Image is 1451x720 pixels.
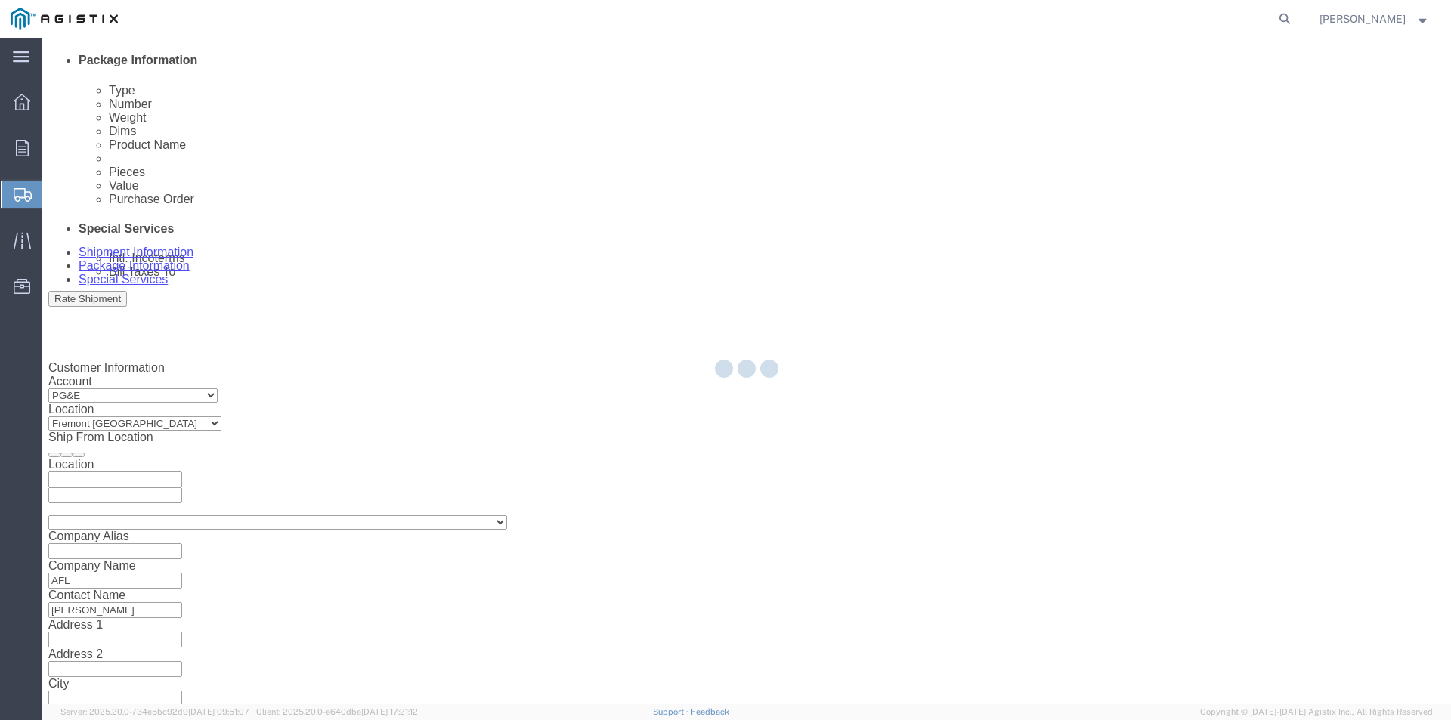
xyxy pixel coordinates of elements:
[691,707,729,716] a: Feedback
[256,707,418,716] span: Client: 2025.20.0-e640dba
[1320,11,1406,27] span: David Landers
[11,8,118,30] img: logo
[653,707,691,716] a: Support
[1319,10,1431,28] button: [PERSON_NAME]
[361,707,418,716] span: [DATE] 17:21:12
[188,707,249,716] span: [DATE] 09:51:07
[60,707,249,716] span: Server: 2025.20.0-734e5bc92d9
[1200,706,1433,718] span: Copyright © [DATE]-[DATE] Agistix Inc., All Rights Reserved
